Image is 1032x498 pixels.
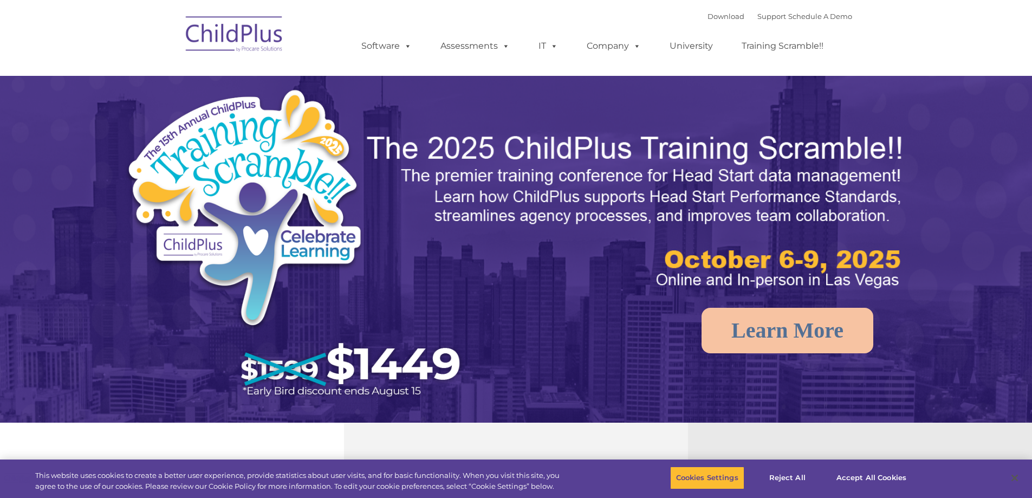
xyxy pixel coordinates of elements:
[528,35,569,57] a: IT
[702,308,873,353] a: Learn More
[754,467,821,489] button: Reject All
[151,116,197,124] span: Phone number
[35,470,568,491] div: This website uses cookies to create a better user experience, provide statistics about user visit...
[430,35,521,57] a: Assessments
[708,12,744,21] a: Download
[788,12,852,21] a: Schedule A Demo
[708,12,852,21] font: |
[659,35,724,57] a: University
[830,467,912,489] button: Accept All Cookies
[576,35,652,57] a: Company
[151,72,184,80] span: Last name
[351,35,423,57] a: Software
[731,35,834,57] a: Training Scramble!!
[180,9,289,63] img: ChildPlus by Procare Solutions
[757,12,786,21] a: Support
[1003,466,1027,490] button: Close
[670,467,744,489] button: Cookies Settings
